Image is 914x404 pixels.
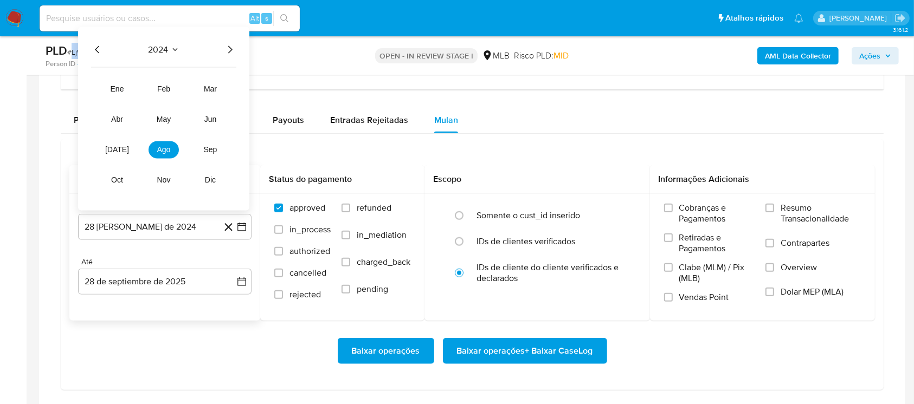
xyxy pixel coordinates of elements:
button: AML Data Collector [757,47,839,64]
input: Pesquise usuários ou casos... [40,11,300,25]
span: Alt [250,13,259,23]
button: search-icon [273,11,295,26]
b: PLD [46,42,67,59]
b: AML Data Collector [765,47,831,64]
p: OPEN - IN REVIEW STAGE I [375,48,478,63]
span: Ações [859,47,880,64]
span: # LjWUA7ABMXYmepju4pug6sUK [67,47,178,57]
span: Risco PLD: [514,50,569,62]
button: Ações [852,47,899,64]
span: s [265,13,268,23]
a: Notificações [794,14,803,23]
div: MLB [482,50,510,62]
span: 3.161.2 [893,25,909,34]
b: Person ID [46,59,75,69]
span: Atalhos rápidos [725,12,783,24]
p: weverton.gomes@mercadopago.com.br [829,13,891,23]
span: MID [553,49,569,62]
a: 40189a707ed218a6ddfde16e56b88204 [78,59,204,69]
a: Sair [894,12,906,24]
